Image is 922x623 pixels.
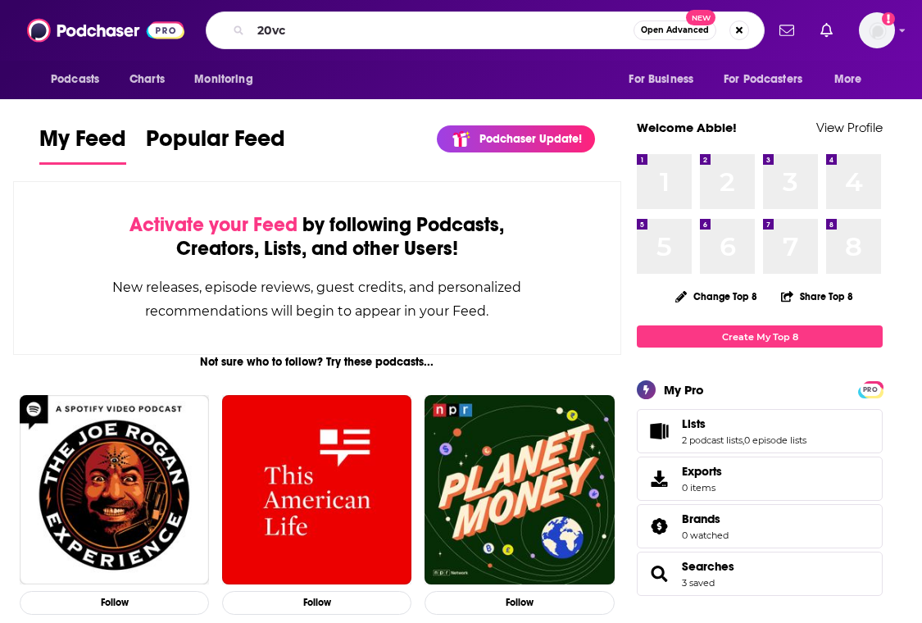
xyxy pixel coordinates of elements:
a: Lists [682,416,806,431]
span: My Feed [39,125,126,162]
span: For Business [629,68,693,91]
a: 0 episode lists [744,434,806,446]
a: Exports [637,457,883,501]
a: Searches [682,559,734,574]
span: Exports [682,464,722,479]
span: Searches [637,552,883,596]
div: Not sure who to follow? Try these podcasts... [13,355,621,369]
span: Popular Feed [146,125,285,162]
svg: Add a profile image [882,12,895,25]
button: open menu [713,64,826,95]
button: Change Top 8 [665,286,767,307]
button: Follow [20,591,209,615]
img: This American Life [222,395,411,584]
span: Lists [637,409,883,453]
button: open menu [823,64,883,95]
img: Planet Money [425,395,614,584]
span: , [743,434,744,446]
div: New releases, episode reviews, guest credits, and personalized recommendations will begin to appe... [96,275,538,323]
img: Podchaser - Follow, Share and Rate Podcasts [27,15,184,46]
button: Share Top 8 [780,280,854,312]
a: Welcome Abbie! [637,120,737,135]
a: PRO [861,383,880,395]
a: 3 saved [682,577,715,589]
span: 0 items [682,482,722,493]
span: New [686,10,715,25]
a: Brands [682,512,729,526]
a: Show notifications dropdown [773,16,801,44]
input: Search podcasts, credits, & more... [251,17,634,43]
a: View Profile [816,120,883,135]
span: Logged in as abbie.hatfield [859,12,895,48]
div: by following Podcasts, Creators, Lists, and other Users! [96,213,538,261]
span: Brands [682,512,720,526]
a: 0 watched [682,530,729,541]
a: My Feed [39,125,126,165]
span: Brands [637,504,883,548]
span: Charts [129,68,165,91]
span: Podcasts [51,68,99,91]
span: Monitoring [194,68,252,91]
button: open menu [183,64,274,95]
span: PRO [861,384,880,396]
a: Show notifications dropdown [814,16,839,44]
a: Create My Top 8 [637,325,883,348]
button: Open AdvancedNew [634,20,716,40]
a: Popular Feed [146,125,285,165]
span: Exports [643,467,675,490]
a: 2 podcast lists [682,434,743,446]
span: Open Advanced [641,26,709,34]
a: Brands [643,515,675,538]
span: Activate your Feed [129,212,297,237]
button: Show profile menu [859,12,895,48]
img: The Joe Rogan Experience [20,395,209,584]
a: Searches [643,562,675,585]
img: User Profile [859,12,895,48]
span: Lists [682,416,706,431]
div: My Pro [664,382,704,398]
span: For Podcasters [724,68,802,91]
a: Lists [643,420,675,443]
button: Follow [222,591,411,615]
button: Follow [425,591,614,615]
a: Charts [119,64,175,95]
span: More [834,68,862,91]
div: Search podcasts, credits, & more... [206,11,765,49]
button: open menu [39,64,120,95]
p: Podchaser Update! [479,132,582,146]
button: open menu [617,64,714,95]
